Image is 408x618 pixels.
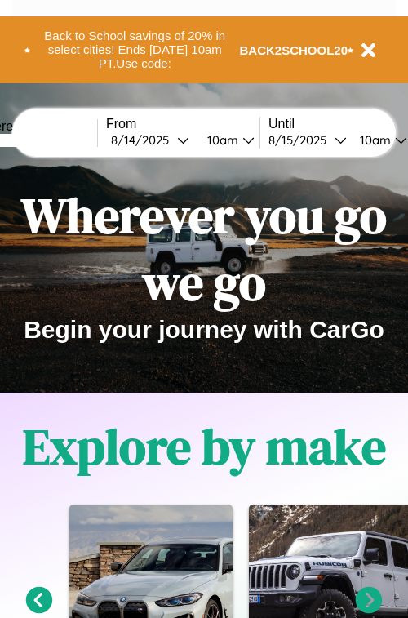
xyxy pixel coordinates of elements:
h1: Explore by make [23,413,386,480]
button: Back to School savings of 20% in select cities! Ends [DATE] 10am PT.Use code: [30,24,240,75]
div: 10am [352,132,395,148]
div: 8 / 14 / 2025 [111,132,177,148]
label: From [106,117,259,131]
div: 8 / 15 / 2025 [268,132,335,148]
button: 8/14/2025 [106,131,194,149]
b: BACK2SCHOOL20 [240,43,348,57]
button: 10am [194,131,259,149]
div: 10am [199,132,242,148]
